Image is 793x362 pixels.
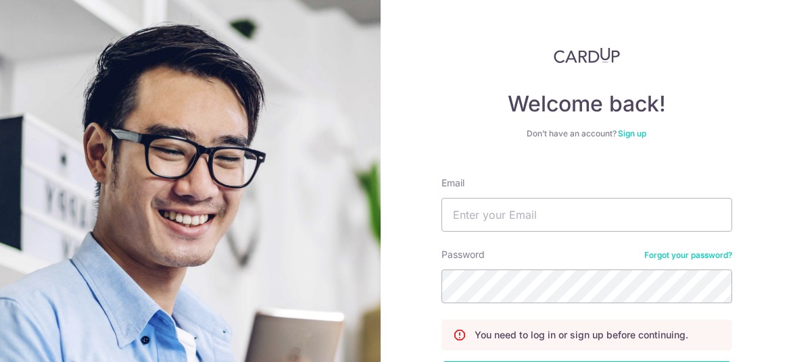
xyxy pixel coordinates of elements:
[644,250,732,261] a: Forgot your password?
[475,328,688,342] p: You need to log in or sign up before continuing.
[441,198,732,232] input: Enter your Email
[441,248,485,261] label: Password
[441,128,732,139] div: Don’t have an account?
[441,90,732,118] h4: Welcome back!
[441,176,464,190] label: Email
[554,47,620,63] img: CardUp Logo
[618,128,646,138] a: Sign up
